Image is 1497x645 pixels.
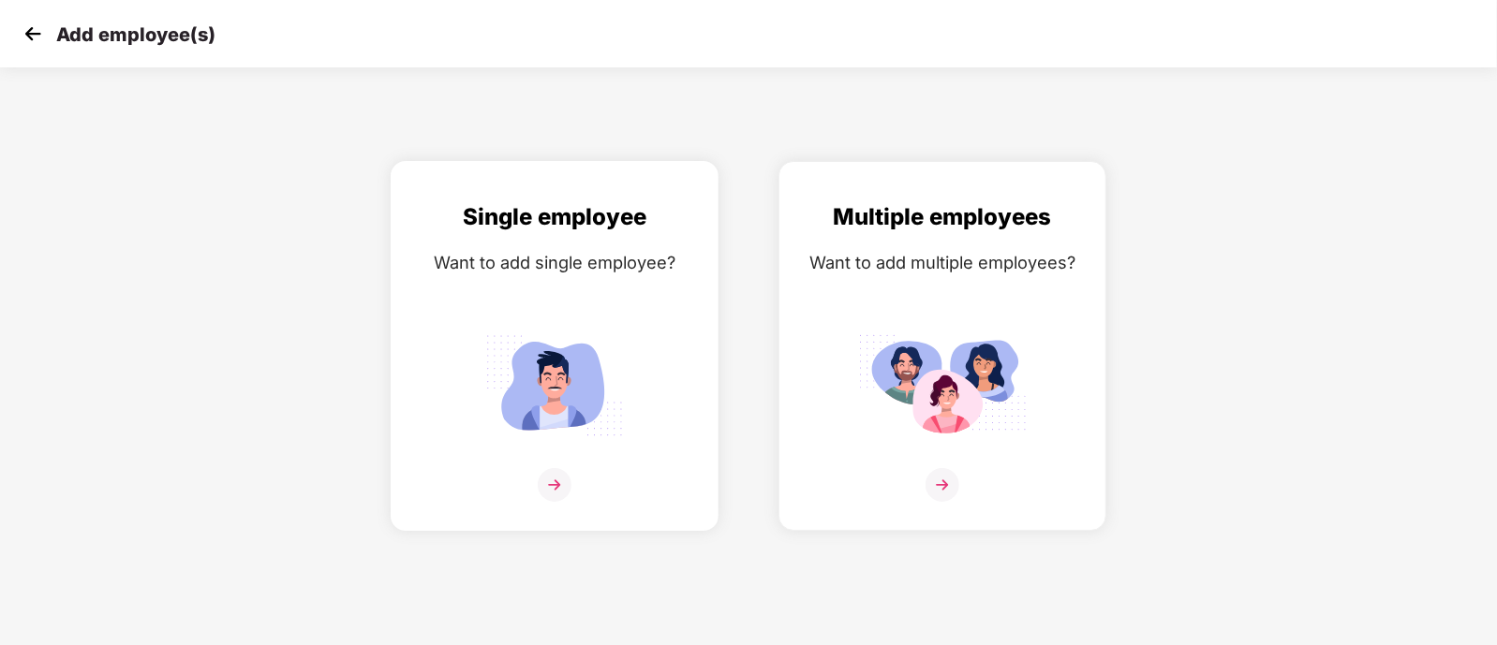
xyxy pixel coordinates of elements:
div: Want to add single employee? [410,249,699,276]
img: svg+xml;base64,PHN2ZyB4bWxucz0iaHR0cDovL3d3dy53My5vcmcvMjAwMC9zdmciIGlkPSJNdWx0aXBsZV9lbXBsb3llZS... [858,327,1027,444]
img: svg+xml;base64,PHN2ZyB4bWxucz0iaHR0cDovL3d3dy53My5vcmcvMjAwMC9zdmciIHdpZHRoPSIzNiIgaGVpZ2h0PSIzNi... [538,468,571,502]
img: svg+xml;base64,PHN2ZyB4bWxucz0iaHR0cDovL3d3dy53My5vcmcvMjAwMC9zdmciIHdpZHRoPSIzMCIgaGVpZ2h0PSIzMC... [19,20,47,48]
img: svg+xml;base64,PHN2ZyB4bWxucz0iaHR0cDovL3d3dy53My5vcmcvMjAwMC9zdmciIGlkPSJTaW5nbGVfZW1wbG95ZWUiIH... [470,327,639,444]
div: Want to add multiple employees? [798,249,1087,276]
img: svg+xml;base64,PHN2ZyB4bWxucz0iaHR0cDovL3d3dy53My5vcmcvMjAwMC9zdmciIHdpZHRoPSIzNiIgaGVpZ2h0PSIzNi... [926,468,959,502]
div: Multiple employees [798,199,1087,235]
p: Add employee(s) [56,23,215,46]
div: Single employee [410,199,699,235]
